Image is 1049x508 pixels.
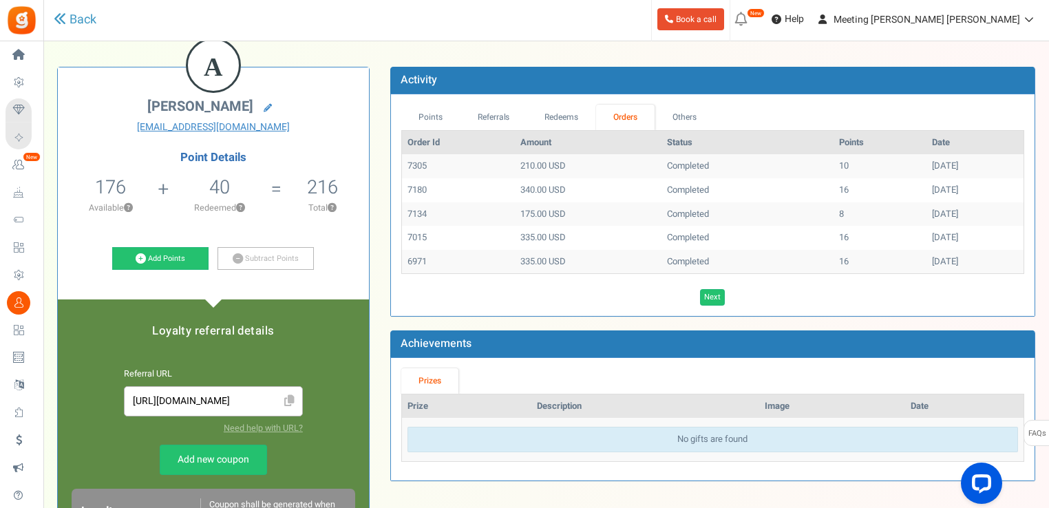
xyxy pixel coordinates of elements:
[905,394,1024,419] th: Date
[54,11,96,29] a: Back
[401,105,460,130] a: Points
[515,226,661,250] td: 335.00 USD
[834,12,1020,27] span: Meeting [PERSON_NAME] [PERSON_NAME]
[171,202,270,214] p: Redeemed
[23,152,41,162] em: New
[279,390,301,414] span: Click to Copy
[661,250,834,274] td: Completed
[932,231,1018,244] div: [DATE]
[759,394,906,419] th: Image
[460,105,527,130] a: Referrals
[402,226,515,250] td: 7015
[283,202,362,214] p: Total
[160,445,267,475] a: Add new coupon
[68,120,359,134] a: [EMAIL_ADDRESS][DOMAIN_NAME]
[402,250,515,274] td: 6971
[236,204,245,213] button: ?
[147,96,253,116] span: [PERSON_NAME]
[209,177,230,198] h5: 40
[657,8,724,30] a: Book a call
[307,177,338,198] h5: 216
[531,394,759,419] th: Description
[515,178,661,202] td: 340.00 USD
[781,12,804,26] span: Help
[407,427,1018,452] div: No gifts are found
[402,202,515,226] td: 7134
[188,40,239,94] figcaption: A
[401,368,459,394] a: Prizes
[661,131,834,155] th: Status
[95,173,126,201] span: 176
[72,325,355,337] h5: Loyalty referral details
[515,131,661,155] th: Amount
[834,154,926,178] td: 10
[932,255,1018,268] div: [DATE]
[926,131,1024,155] th: Date
[515,154,661,178] td: 210.00 USD
[661,226,834,250] td: Completed
[6,154,37,177] a: New
[700,289,725,306] a: Next
[65,202,157,214] p: Available
[402,178,515,202] td: 7180
[328,204,337,213] button: ?
[834,250,926,274] td: 16
[6,5,37,36] img: Gratisfaction
[401,72,437,88] b: Activity
[112,247,209,271] a: Add Points
[834,202,926,226] td: 8
[766,8,809,30] a: Help
[124,204,133,213] button: ?
[218,247,314,271] a: Subtract Points
[932,184,1018,197] div: [DATE]
[834,178,926,202] td: 16
[932,160,1018,173] div: [DATE]
[515,250,661,274] td: 335.00 USD
[401,335,471,352] b: Achievements
[402,154,515,178] td: 7305
[661,202,834,226] td: Completed
[655,105,714,130] a: Others
[1028,421,1046,447] span: FAQs
[58,151,369,164] h4: Point Details
[224,422,303,434] a: Need help with URL?
[596,105,655,130] a: Orders
[661,178,834,202] td: Completed
[124,370,303,379] h6: Referral URL
[527,105,596,130] a: Redeems
[834,226,926,250] td: 16
[747,8,765,18] em: New
[834,131,926,155] th: Points
[515,202,661,226] td: 175.00 USD
[402,131,515,155] th: Order Id
[932,208,1018,221] div: [DATE]
[402,394,531,419] th: Prize
[661,154,834,178] td: Completed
